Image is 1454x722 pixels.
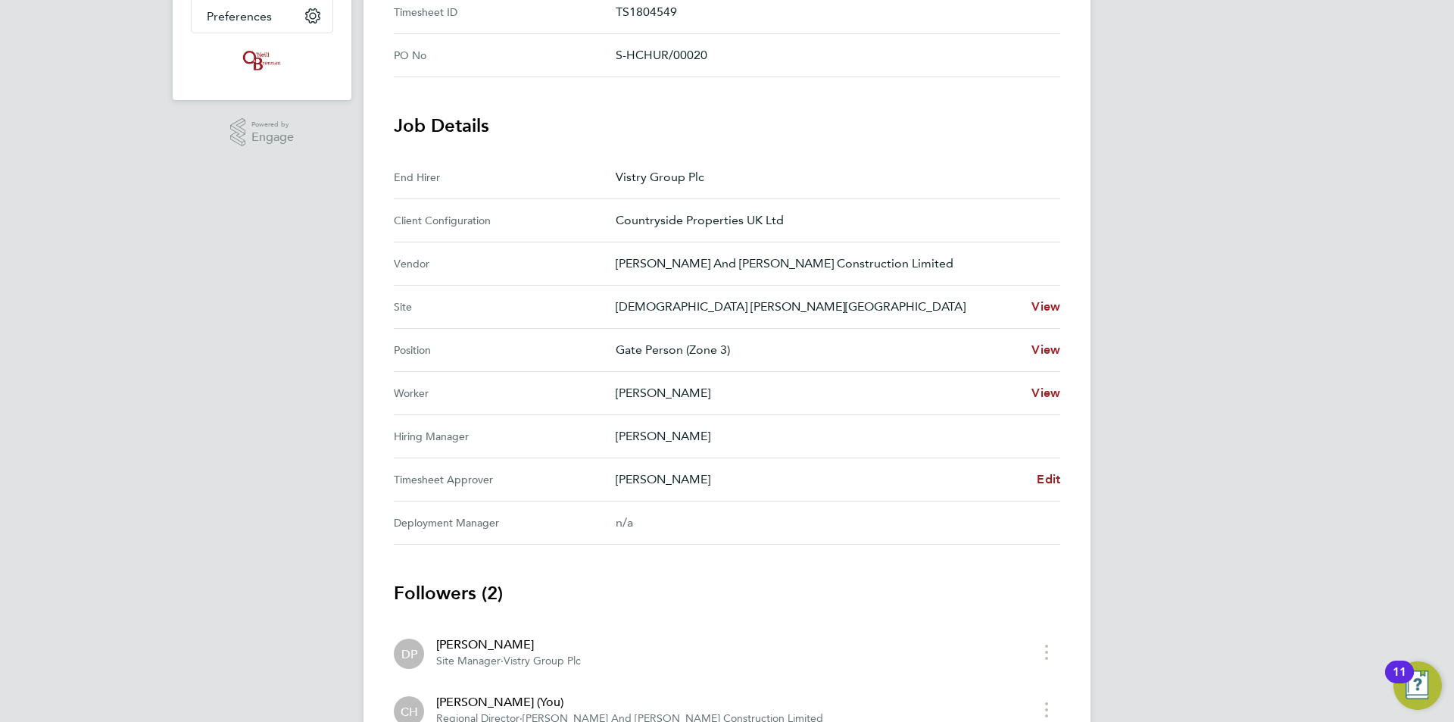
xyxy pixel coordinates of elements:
p: Vistry Group Plc [616,168,1048,186]
a: View [1031,384,1060,402]
a: Go to home page [191,48,333,73]
div: Site [394,298,616,316]
img: oneillandbrennan-logo-retina.png [240,48,284,73]
p: S-HCHUR/00020 [616,46,1048,64]
div: Timesheet Approver [394,470,616,489]
div: 11 [1393,672,1406,692]
span: View [1031,299,1060,314]
p: [PERSON_NAME] [616,470,1025,489]
p: [PERSON_NAME] And [PERSON_NAME] Construction Limited [616,255,1048,273]
a: View [1031,298,1060,316]
span: Engage [251,131,294,144]
p: Countryside Properties UK Ltd [616,211,1048,230]
a: Edit [1037,470,1060,489]
span: Preferences [207,9,272,23]
p: [PERSON_NAME] [616,384,1019,402]
a: View [1031,341,1060,359]
span: Edit [1037,472,1060,486]
span: Powered by [251,118,294,131]
span: Site Manager [436,655,501,667]
div: Timesheet ID [394,3,616,21]
h3: Followers (2) [394,581,1060,605]
button: timesheet menu [1033,698,1060,721]
div: Worker [394,384,616,402]
div: n/a [616,514,1036,532]
span: View [1031,386,1060,400]
div: Vendor [394,255,616,273]
span: View [1031,342,1060,357]
div: David Pratt [394,639,424,669]
span: Vistry Group Plc [504,655,581,667]
a: Powered byEngage [230,118,295,147]
div: Client Configuration [394,211,616,230]
p: [PERSON_NAME] [616,427,1048,445]
span: CH [401,703,418,720]
div: Hiring Manager [394,427,616,445]
div: [PERSON_NAME] [436,636,581,654]
div: Deployment Manager [394,514,616,532]
p: TS1804549 [616,3,1048,21]
p: Gate Person (Zone 3) [616,341,1019,359]
div: [PERSON_NAME] (You) [436,693,823,711]
div: PO No [394,46,616,64]
span: DP [401,645,417,662]
div: End Hirer [394,168,616,186]
div: Position [394,341,616,359]
button: timesheet menu [1033,640,1060,664]
span: · [501,655,504,667]
p: [DEMOGRAPHIC_DATA] [PERSON_NAME][GEOGRAPHIC_DATA] [616,298,1019,316]
h3: Job Details [394,114,1060,138]
button: Open Resource Center, 11 new notifications [1393,661,1442,710]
